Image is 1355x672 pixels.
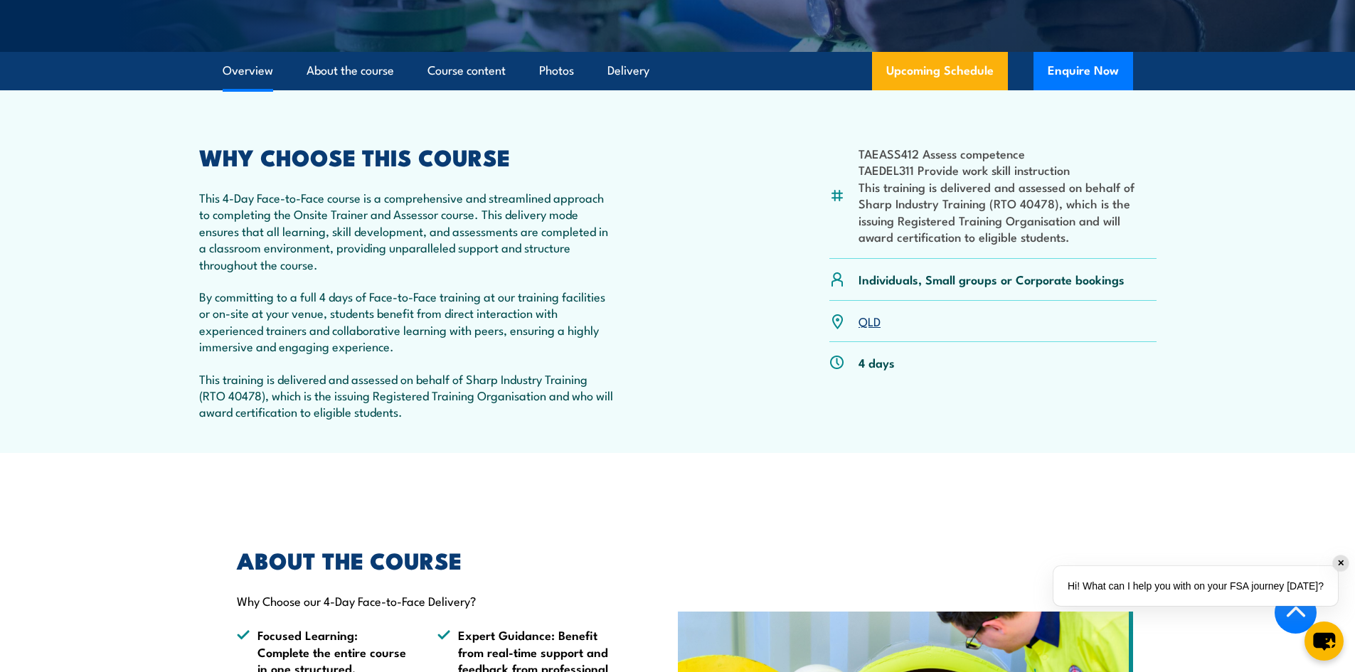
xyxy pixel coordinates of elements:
[859,145,1157,161] li: TAEASS412 Assess competence
[427,52,506,90] a: Course content
[199,189,615,272] p: This 4-Day Face-to-Face course is a comprehensive and streamlined approach to completing the Onsi...
[199,146,615,166] h2: WHY CHOOSE THIS COURSE
[859,161,1157,178] li: TAEDEL311 Provide work skill instruction
[307,52,394,90] a: About the course
[237,550,612,570] h2: ABOUT THE COURSE
[223,52,273,90] a: Overview
[859,271,1125,287] p: Individuals, Small groups or Corporate bookings
[1053,566,1338,606] div: Hi! What can I help you with on your FSA journey [DATE]?
[199,370,615,420] p: This training is delivered and assessed on behalf of Sharp Industry Training (RTO 40478), which i...
[1333,555,1349,571] div: ✕
[607,52,649,90] a: Delivery
[859,178,1157,245] li: This training is delivered and assessed on behalf of Sharp Industry Training (RTO 40478), which i...
[1304,622,1344,661] button: chat-button
[872,52,1008,90] a: Upcoming Schedule
[539,52,574,90] a: Photos
[859,354,895,370] p: 4 days
[859,312,881,329] a: QLD
[1033,52,1133,90] button: Enquire Now
[237,592,612,609] p: Why Choose our 4-Day Face-to-Face Delivery?
[199,288,615,355] p: By committing to a full 4 days of Face-to-Face training at our training facilities or on-site at ...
